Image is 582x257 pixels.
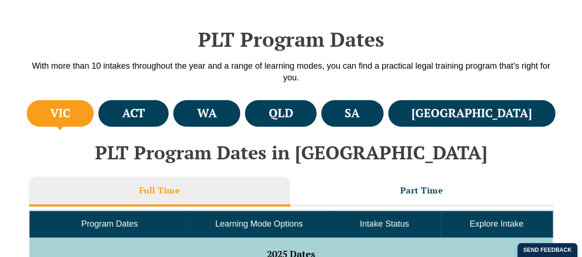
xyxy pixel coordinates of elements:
[24,142,558,163] h2: PLT Program Dates in [GEOGRAPHIC_DATA]
[139,185,180,196] h3: Full Time
[122,106,145,121] h4: ACT
[400,185,443,196] h3: Part Time
[50,106,70,121] h4: VIC
[81,219,138,228] span: Program Dates
[470,219,523,228] span: Explore Intake
[360,219,409,228] span: Intake Status
[268,106,293,121] h4: QLD
[24,60,558,84] p: With more than 10 intakes throughout the year and a range of learning modes, you can find a pract...
[24,28,558,51] h2: PLT Program Dates
[345,106,360,121] h4: SA
[412,106,532,121] h4: [GEOGRAPHIC_DATA]
[215,219,303,228] span: Learning Mode Options
[197,106,217,121] h4: WA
